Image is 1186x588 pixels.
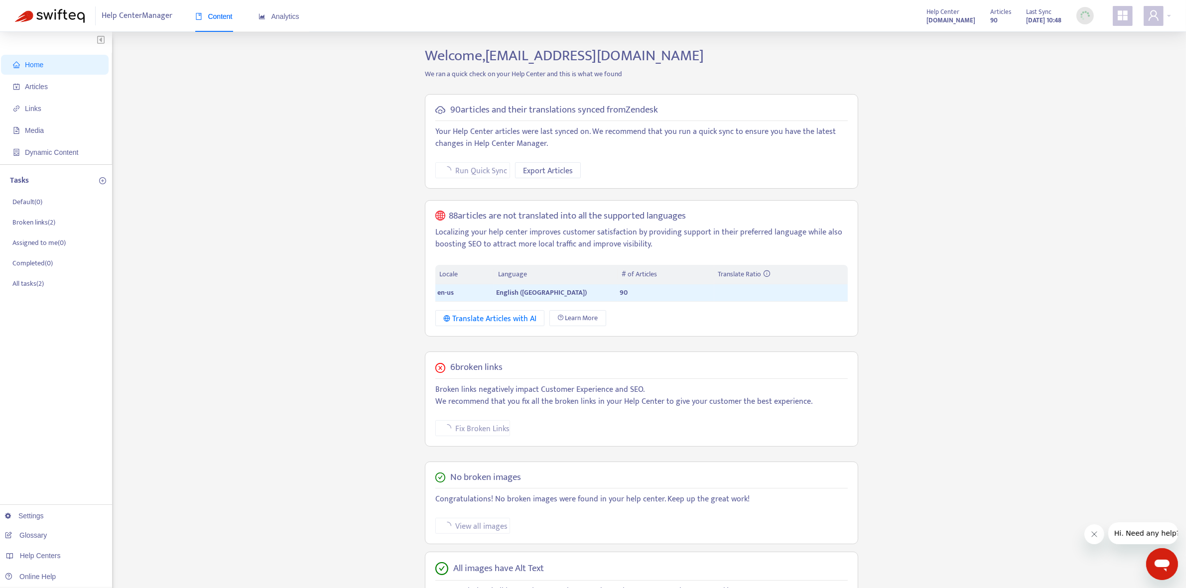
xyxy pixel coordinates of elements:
[496,287,587,298] span: English ([GEOGRAPHIC_DATA])
[435,472,445,482] span: check-circle
[195,13,202,20] span: book
[10,175,29,187] p: Tasks
[1108,522,1178,544] iframe: 会社からのメッセージ
[565,313,598,324] span: Learn More
[12,197,42,207] p: Default ( 0 )
[455,165,507,177] span: Run Quick Sync
[13,61,20,68] span: home
[12,237,66,248] p: Assigned to me ( 0 )
[25,148,78,156] span: Dynamic Content
[259,13,265,20] span: area-chart
[435,211,445,222] span: global
[425,43,704,68] span: Welcome, [EMAIL_ADDRESS][DOMAIN_NAME]
[443,166,452,175] span: loading
[620,287,628,298] span: 90
[13,105,20,112] span: link
[13,127,20,134] span: file-image
[435,105,445,115] span: cloud-sync
[1079,9,1091,22] img: sync_loading.0b5143dde30e3a21642e.gif
[450,105,658,116] h5: 90 articles and their translations synced from Zendesk
[435,265,494,284] th: Locale
[435,162,510,178] button: Run Quick Sync
[455,423,510,435] span: Fix Broken Links
[926,6,959,17] span: Help Center
[25,126,44,134] span: Media
[25,83,48,91] span: Articles
[450,472,521,483] h5: No broken images
[5,573,56,581] a: Online Help
[12,258,53,268] p: Completed ( 0 )
[435,562,448,575] span: check-circle
[435,384,848,408] p: Broken links negatively impact Customer Experience and SEO. We recommend that you fix all the bro...
[990,6,1011,17] span: Articles
[5,512,44,520] a: Settings
[13,149,20,156] span: container
[443,423,452,433] span: loading
[12,217,55,228] p: Broken links ( 2 )
[1148,9,1160,21] span: user
[195,12,233,20] span: Content
[926,15,975,26] strong: [DOMAIN_NAME]
[1026,15,1061,26] strong: [DATE] 10:48
[455,520,508,533] span: View all images
[443,521,452,531] span: loading
[13,83,20,90] span: account-book
[1117,9,1129,21] span: appstore
[515,162,581,178] button: Export Articles
[435,420,510,436] button: Fix Broken Links
[20,552,61,560] span: Help Centers
[12,278,44,289] p: All tasks ( 2 )
[523,165,573,177] span: Export Articles
[990,15,998,26] strong: 90
[1084,524,1104,544] iframe: メッセージを閉じる
[926,14,975,26] a: [DOMAIN_NAME]
[450,362,503,373] h5: 6 broken links
[435,518,510,534] button: View all images
[443,313,536,325] div: Translate Articles with AI
[718,269,844,280] div: Translate Ratio
[435,126,848,150] p: Your Help Center articles were last synced on . We recommend that you run a quick sync to ensure ...
[5,531,47,539] a: Glossary
[435,227,848,250] p: Localizing your help center improves customer satisfaction by providing support in their preferre...
[453,563,544,575] h5: All images have Alt Text
[259,12,299,20] span: Analytics
[15,9,85,23] img: Swifteq
[417,69,866,79] p: We ran a quick check on your Help Center and this is what we found
[549,310,606,326] a: Learn More
[25,61,43,69] span: Home
[437,287,454,298] span: en-us
[6,7,72,15] span: Hi. Need any help?
[102,6,173,25] span: Help Center Manager
[1026,6,1052,17] span: Last Sync
[25,105,41,113] span: Links
[435,310,544,326] button: Translate Articles with AI
[435,493,848,505] p: Congratulations! No broken images were found in your help center. Keep up the great work!
[1146,548,1178,580] iframe: メッセージングウィンドウを開くボタン
[494,265,618,284] th: Language
[435,363,445,373] span: close-circle
[618,265,714,284] th: # of Articles
[449,211,686,222] h5: 88 articles are not translated into all the supported languages
[99,177,106,184] span: plus-circle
